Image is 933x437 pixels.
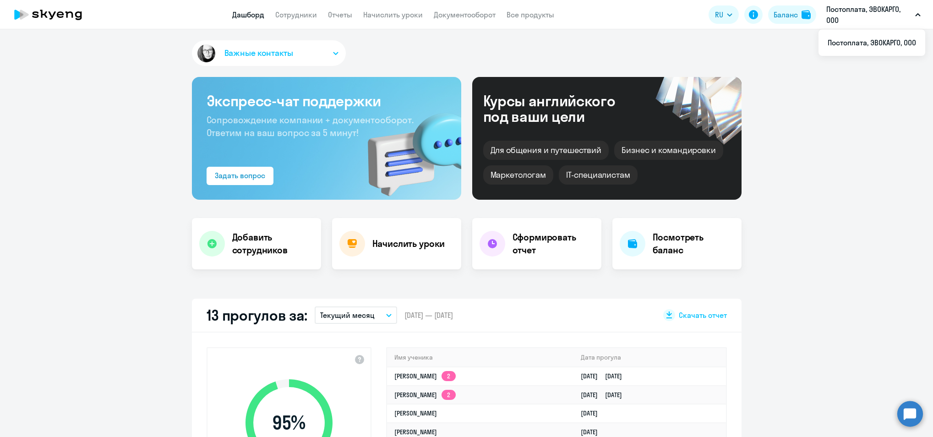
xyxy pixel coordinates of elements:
button: Задать вопрос [207,167,273,185]
app-skyeng-badge: 2 [442,390,456,400]
a: [DATE][DATE] [581,372,629,380]
h3: Экспресс-чат поддержки [207,92,447,110]
img: balance [802,10,811,19]
button: Текущий месяц [315,306,397,324]
div: Маркетологам [483,165,553,185]
a: [DATE] [581,428,605,436]
button: RU [709,5,739,24]
span: [DATE] — [DATE] [404,310,453,320]
img: avatar [196,43,217,64]
div: Задать вопрос [215,170,265,181]
div: Баланс [774,9,798,20]
a: Дашборд [232,10,264,19]
h4: Добавить сотрудников [232,231,314,257]
div: IT-специалистам [559,165,638,185]
h4: Начислить уроки [372,237,445,250]
p: Текущий месяц [320,310,375,321]
span: Скачать отчет [679,310,727,320]
span: Сопровождение компании + документооборот. Ответим на ваш вопрос за 5 минут! [207,114,414,138]
a: Отчеты [328,10,352,19]
a: [PERSON_NAME] [394,428,437,436]
a: [PERSON_NAME]2 [394,372,456,380]
div: Курсы английского под ваши цели [483,93,640,124]
a: Сотрудники [275,10,317,19]
div: Для общения и путешествий [483,141,609,160]
h2: 13 прогулов за: [207,306,308,324]
a: Все продукты [507,10,554,19]
h4: Сформировать отчет [513,231,594,257]
span: Важные контакты [224,47,293,59]
button: Важные контакты [192,40,346,66]
a: Начислить уроки [363,10,423,19]
a: Документооборот [434,10,496,19]
th: Дата прогула [573,348,726,367]
img: bg-img [355,97,461,200]
a: [DATE] [581,409,605,417]
app-skyeng-badge: 2 [442,371,456,381]
a: [DATE][DATE] [581,391,629,399]
ul: RU [818,29,925,56]
p: Постоплата, ЭВОКАРГО, ООО [826,4,911,26]
button: Балансbalance [768,5,816,24]
a: [PERSON_NAME] [394,409,437,417]
button: Постоплата, ЭВОКАРГО, ООО [822,4,925,26]
span: RU [715,9,723,20]
a: [PERSON_NAME]2 [394,391,456,399]
th: Имя ученика [387,348,574,367]
span: 95 % [236,412,342,434]
div: Бизнес и командировки [614,141,723,160]
h4: Посмотреть баланс [653,231,734,257]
